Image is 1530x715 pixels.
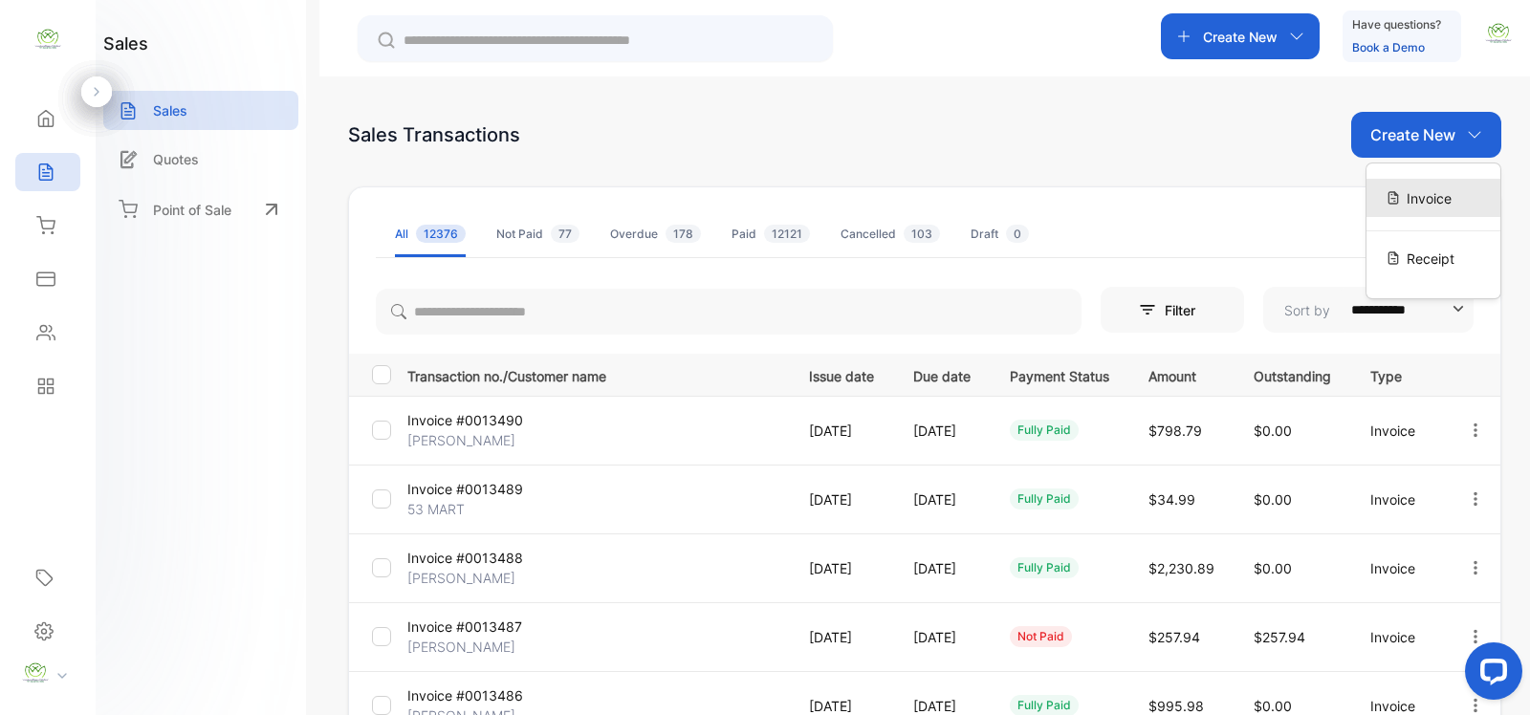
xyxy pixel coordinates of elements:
[913,627,971,647] p: [DATE]
[153,200,231,220] p: Point of Sale
[809,489,874,509] p: [DATE]
[407,362,785,386] p: Transaction no./Customer name
[1254,629,1305,645] span: $257.94
[971,226,1029,243] div: Draft
[1284,300,1330,320] p: Sort by
[1148,491,1195,508] span: $34.99
[1407,249,1454,269] span: Receipt
[809,362,874,386] p: Issue date
[103,140,298,179] a: Quotes
[1484,13,1513,59] button: avatar
[1254,362,1331,386] p: Outstanding
[1407,188,1452,208] span: Invoice
[1203,27,1278,47] p: Create New
[1010,626,1072,647] div: not paid
[1161,13,1320,59] button: Create New
[1352,15,1441,34] p: Have questions?
[416,225,466,243] span: 12376
[407,499,534,519] p: 53 MART
[103,91,298,130] a: Sales
[1254,560,1292,576] span: $0.00
[1148,698,1204,714] span: $995.98
[407,568,534,588] p: [PERSON_NAME]
[764,225,810,243] span: 12121
[153,100,187,120] p: Sales
[407,410,534,430] p: Invoice #0013490
[1254,698,1292,714] span: $0.00
[1010,420,1079,441] div: fully paid
[610,226,701,243] div: Overdue
[407,430,534,450] p: [PERSON_NAME]
[1148,362,1214,386] p: Amount
[407,637,534,657] p: [PERSON_NAME]
[103,188,298,230] a: Point of Sale
[666,225,701,243] span: 178
[1450,635,1530,715] iframe: LiveChat chat widget
[551,225,579,243] span: 77
[913,558,971,578] p: [DATE]
[33,25,62,54] img: logo
[407,685,534,705] p: Invoice #0013486
[809,558,874,578] p: [DATE]
[1484,19,1513,48] img: avatar
[809,627,874,647] p: [DATE]
[1351,112,1501,158] button: Create New
[904,225,940,243] span: 103
[809,421,874,441] p: [DATE]
[21,659,50,687] img: profile
[1010,557,1079,578] div: fully paid
[1370,558,1427,578] p: Invoice
[1254,491,1292,508] span: $0.00
[1148,629,1200,645] span: $257.94
[395,226,466,243] div: All
[1263,287,1474,333] button: Sort by
[1254,422,1292,439] span: $0.00
[913,421,971,441] p: [DATE]
[732,226,810,243] div: Paid
[103,31,148,56] h1: sales
[1370,421,1427,441] p: Invoice
[913,489,971,509] p: [DATE]
[1148,560,1214,576] span: $2,230.89
[407,617,534,637] p: Invoice #0013487
[913,362,971,386] p: Due date
[1006,225,1029,243] span: 0
[1370,123,1455,146] p: Create New
[153,149,199,169] p: Quotes
[1148,422,1202,439] span: $798.79
[1370,362,1427,386] p: Type
[348,120,520,149] div: Sales Transactions
[407,479,534,499] p: Invoice #0013489
[1370,489,1427,509] p: Invoice
[1370,627,1427,647] p: Invoice
[1010,488,1079,509] div: fully paid
[841,226,940,243] div: Cancelled
[407,548,534,568] p: Invoice #0013488
[496,226,579,243] div: Not Paid
[1010,362,1109,386] p: Payment Status
[1352,40,1425,54] a: Book a Demo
